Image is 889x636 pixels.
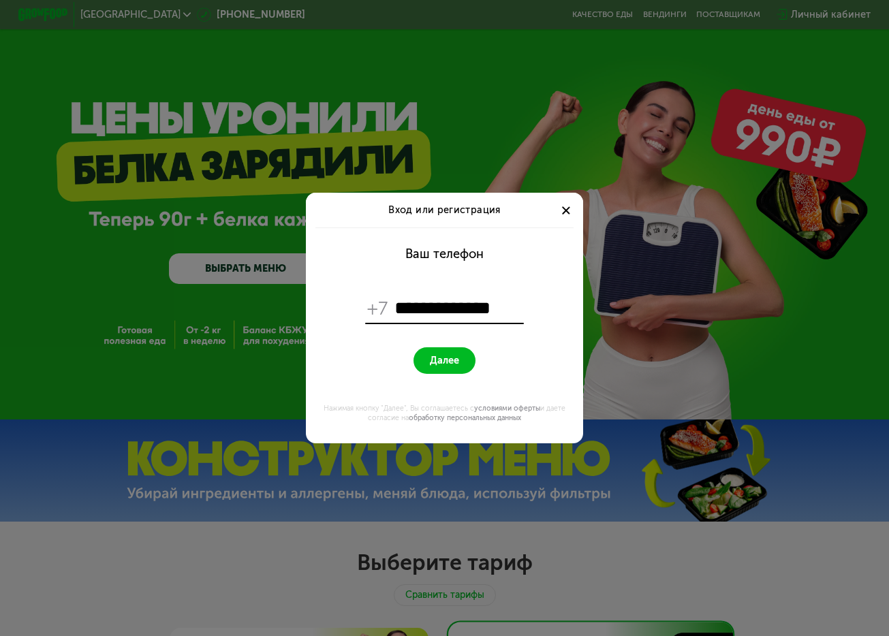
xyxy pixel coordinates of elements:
a: условиями оферты [474,404,540,413]
button: Далее [414,347,475,374]
span: +7 [367,297,388,320]
span: Далее [430,355,459,366]
div: Нажимая кнопку "Далее", Вы соглашаетесь с и даете согласие на [313,404,576,424]
a: обработку персональных данных [409,413,521,422]
div: Ваш телефон [405,247,484,262]
span: Вход или регистрация [388,204,500,216]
